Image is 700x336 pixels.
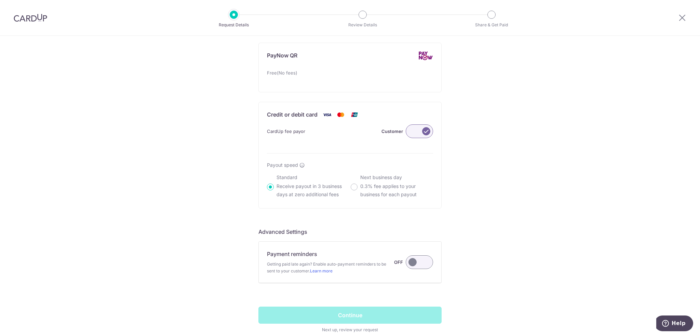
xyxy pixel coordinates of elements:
p: Request Details [208,22,259,28]
p: Share & Get Paid [466,22,517,28]
img: Visa [320,110,334,119]
div: Payment reminders Getting paid late again? Enable auto-payment reminders to be sent to your custo... [267,250,433,274]
img: Union Pay [348,110,361,119]
p: Receive payout in 3 business days at zero additional fees [277,182,349,199]
span: translation missing: en.company.payment_requests.form.header.labels.advanced_settings [258,228,307,235]
p: Review Details [337,22,388,28]
img: CardUp [14,14,47,22]
label: OFF [394,258,403,266]
p: Next business day [360,174,433,181]
img: Mastercard [334,110,348,119]
p: Credit or debit card [267,110,318,119]
span: Getting paid late again? Enable auto-payment reminders to be sent to your customer. [267,261,394,274]
p: 0.3% fee applies to your business for each payout [360,182,433,199]
p: PayNow QR [267,51,297,61]
a: Learn more [310,268,333,273]
label: Customer [381,127,403,135]
span: Free(No fees) [267,69,297,77]
p: Payment reminders [267,250,317,258]
p: Standard [277,174,349,181]
span: CardUp fee payor [267,127,305,135]
img: PayNow [418,51,433,61]
div: Payout speed [267,162,433,169]
iframe: Opens a widget where you can find more information [656,315,693,333]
